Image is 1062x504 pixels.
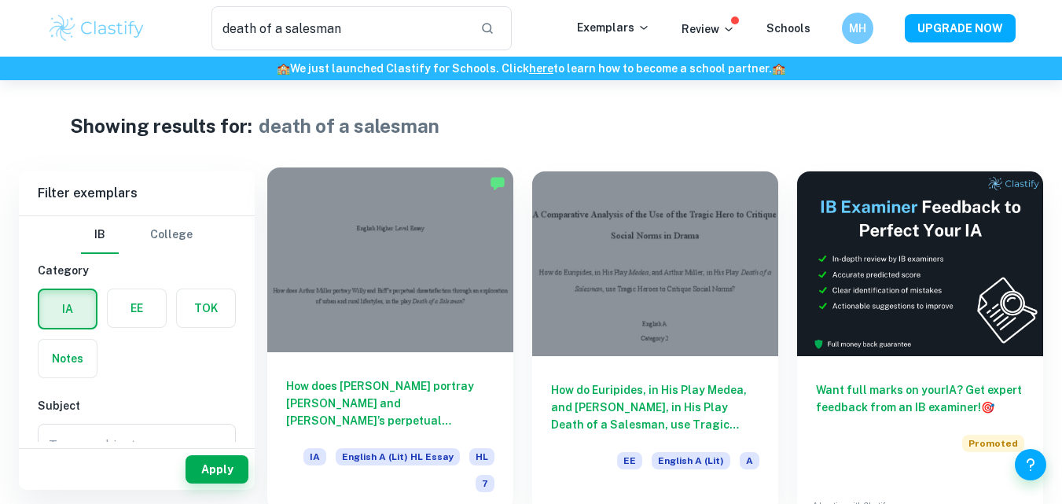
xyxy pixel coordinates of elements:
span: 🏫 [772,62,785,75]
button: IB [81,216,119,254]
h6: Want full marks on your IA ? Get expert feedback from an IB examiner! [816,381,1024,416]
input: Search for any exemplars... [211,6,469,50]
img: Clastify logo [47,13,147,44]
span: HL [469,448,494,465]
h6: Subject [38,397,236,414]
span: 🎯 [981,401,994,414]
span: English A (Lit) [652,452,730,469]
button: Notes [39,340,97,377]
span: 7 [476,475,494,492]
button: Open [208,435,230,457]
a: Schools [766,22,810,35]
span: A [740,452,759,469]
a: here [529,62,553,75]
button: UPGRADE NOW [905,14,1016,42]
span: EE [617,452,642,469]
h6: We just launched Clastify for Schools. Click to learn how to become a school partner. [3,60,1059,77]
h1: death of a salesman [259,112,439,140]
button: College [150,216,193,254]
button: MH [842,13,873,44]
h1: Showing results for: [70,112,252,140]
span: Promoted [962,435,1024,452]
img: Marked [490,175,505,191]
span: 🏫 [277,62,290,75]
img: Thumbnail [797,171,1043,356]
span: English A (Lit) HL Essay [336,448,460,465]
h6: Category [38,262,236,279]
h6: How does [PERSON_NAME] portray [PERSON_NAME] and [PERSON_NAME]’s perpetual dissatisfaction throug... [286,377,494,429]
span: IA [303,448,326,465]
h6: How do Euripides, in His Play Medea, and [PERSON_NAME], in His Play Death of a Salesman, use Trag... [551,381,759,433]
div: Filter type choice [81,216,193,254]
h6: MH [848,20,866,37]
p: Review [682,20,735,38]
p: Exemplars [577,19,650,36]
button: EE [108,289,166,327]
button: TOK [177,289,235,327]
button: IA [39,290,96,328]
button: Apply [186,455,248,484]
h6: Filter exemplars [19,171,255,215]
button: Help and Feedback [1015,449,1046,480]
